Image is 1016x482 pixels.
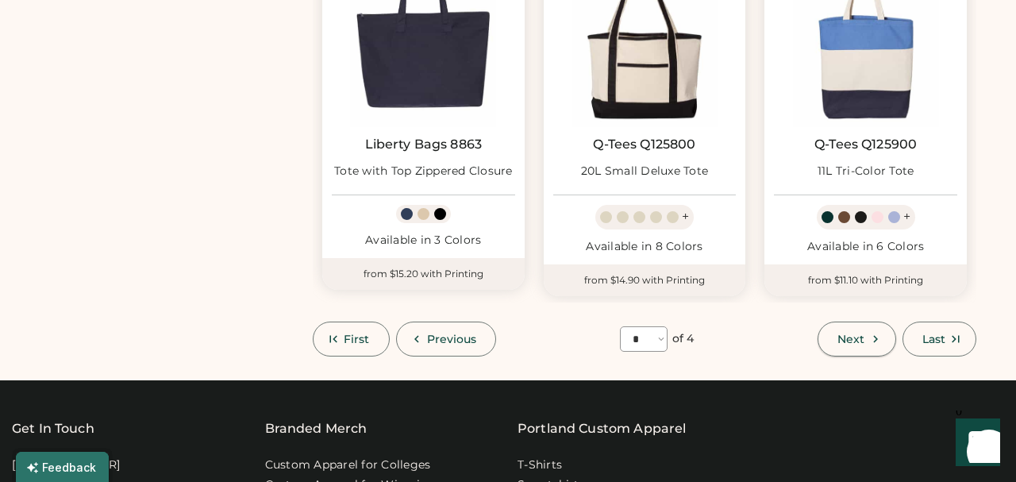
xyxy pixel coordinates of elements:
[544,264,746,296] div: from $14.90 with Printing
[902,322,976,357] button: Last
[518,457,562,473] a: T-Shirts
[427,334,477,345] span: Previous
[922,334,945,345] span: Last
[334,164,513,179] div: Tote with Top Zippered Closure
[774,239,957,255] div: Available in 6 Colors
[818,164,914,179] div: 11L Tri-Color Tote
[593,137,695,152] a: Q-Tees Q125800
[313,322,390,357] button: First
[344,334,370,345] span: First
[518,419,686,438] a: Portland Custom Apparel
[682,208,689,226] div: +
[818,322,895,357] button: Next
[265,419,368,438] div: Branded Merch
[941,411,1009,479] iframe: Front Chat
[332,233,515,249] div: Available in 3 Colors
[764,264,967,296] div: from $11.10 with Printing
[12,419,94,438] div: Get In Touch
[396,322,497,357] button: Previous
[814,137,917,152] a: Q-Tees Q125900
[322,258,525,290] div: from $15.20 with Printing
[581,164,708,179] div: 20L Small Deluxe Tote
[837,334,864,345] span: Next
[12,457,121,473] div: [PHONE_NUMBER]
[672,331,694,347] div: of 4
[265,457,431,473] a: Custom Apparel for Colleges
[903,208,910,226] div: +
[365,137,483,152] a: Liberty Bags 8863
[553,239,737,255] div: Available in 8 Colors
